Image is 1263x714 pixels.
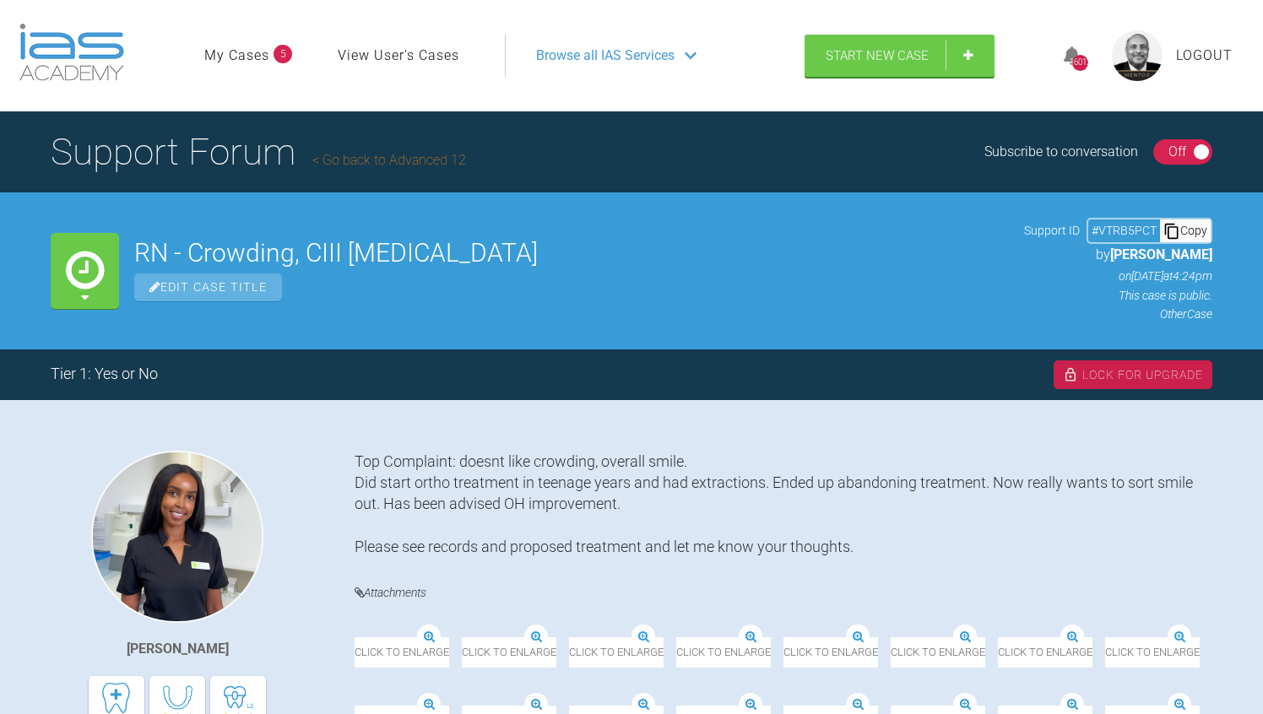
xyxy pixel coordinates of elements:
[338,45,459,67] a: View User's Cases
[312,152,466,168] a: Go back to Advanced 12
[805,35,995,77] a: Start New Case
[1024,286,1212,305] p: This case is public.
[984,141,1138,163] div: Subscribe to conversation
[1024,267,1212,285] p: on [DATE] at 4:24pm
[134,241,1009,266] h2: RN - Crowding, CIII [MEDICAL_DATA]
[783,637,878,667] span: Click to enlarge
[1072,55,1088,71] div: 16012
[204,45,269,67] a: My Cases
[536,45,675,67] span: Browse all IAS Services
[1176,45,1233,67] a: Logout
[1168,141,1186,163] div: Off
[1088,221,1160,240] div: # VTRB5PCT
[355,582,1212,603] h4: Attachments
[274,45,292,63] span: 5
[1105,637,1200,667] span: Click to enlarge
[1160,219,1211,241] div: Copy
[355,637,449,667] span: Click to enlarge
[1063,367,1078,382] img: lock.6dc949b6.svg
[998,637,1092,667] span: Click to enlarge
[91,451,263,623] img: Mariam Samra
[19,24,124,81] img: logo-light.3e3ef733.png
[134,273,282,301] span: Edit Case Title
[676,637,771,667] span: Click to enlarge
[127,638,229,660] div: [PERSON_NAME]
[1054,360,1212,389] div: Lock For Upgrade
[826,48,929,63] span: Start New Case
[462,637,556,667] span: Click to enlarge
[1112,30,1163,81] img: profile.png
[1024,221,1080,240] span: Support ID
[1110,246,1212,262] span: [PERSON_NAME]
[891,637,985,667] span: Click to enlarge
[355,451,1212,557] div: Top Complaint: doesnt like crowding, overall smile. Did start ortho treatment in teenage years an...
[569,637,664,667] span: Click to enlarge
[51,362,158,387] div: Tier 1: Yes or No
[1024,305,1212,323] p: Other Case
[51,122,466,181] h1: Support Forum
[1024,244,1212,266] p: by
